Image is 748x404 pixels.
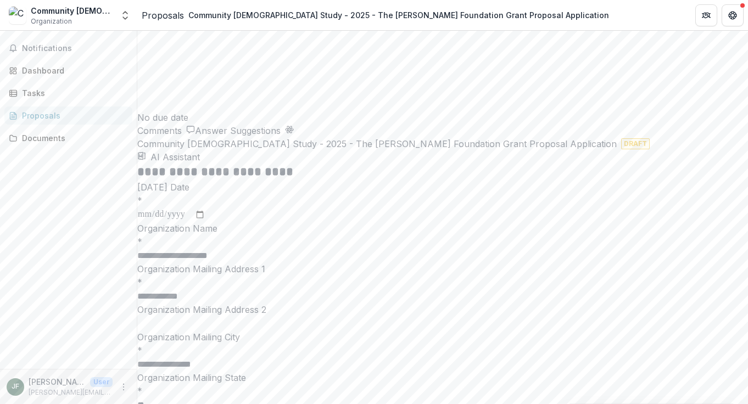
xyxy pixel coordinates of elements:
p: Organization Name [137,222,748,235]
p: Organization Mailing City [137,330,748,344]
p: Community [DEMOGRAPHIC_DATA] Study - 2025 - The [PERSON_NAME] Foundation Grant Proposal Application [137,137,617,150]
button: More [117,380,130,394]
p: Organization Mailing State [137,371,748,384]
button: AI Assistant [146,150,200,164]
div: No due date [137,111,748,124]
nav: breadcrumb [142,7,613,23]
div: Proposals [22,110,124,121]
span: Draft [621,138,650,149]
span: Organization [31,16,72,26]
div: Community [DEMOGRAPHIC_DATA] Study [31,5,113,16]
a: Documents [4,129,132,147]
p: [PERSON_NAME][EMAIL_ADDRESS][PERSON_NAME][DOMAIN_NAME] [29,388,113,397]
button: Partners [695,4,717,26]
a: Tasks [4,84,132,102]
button: Comments [137,124,195,137]
p: User [90,377,113,387]
p: Organization Mailing Address 1 [137,262,748,276]
div: Dashboard [22,65,124,76]
button: download-proposal [137,151,146,160]
a: Proposals [142,9,184,22]
button: Open entity switcher [118,4,133,26]
p: Organization Mailing Address 2 [137,303,748,316]
div: Documents [22,132,124,144]
p: [DATE] Date [137,181,748,194]
div: Tasks [22,87,124,99]
button: Notifications [4,40,132,57]
a: Dashboard [4,61,132,80]
img: Community Bible Study [9,7,26,24]
span: Notifications [22,44,128,53]
p: [PERSON_NAME] [29,376,86,388]
button: Answer Suggestions [195,124,294,137]
div: Community [DEMOGRAPHIC_DATA] Study - 2025 - The [PERSON_NAME] Foundation Grant Proposal Application [188,9,609,21]
div: James Ferrier [12,383,19,390]
button: Get Help [722,4,744,26]
a: Proposals [4,106,132,125]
